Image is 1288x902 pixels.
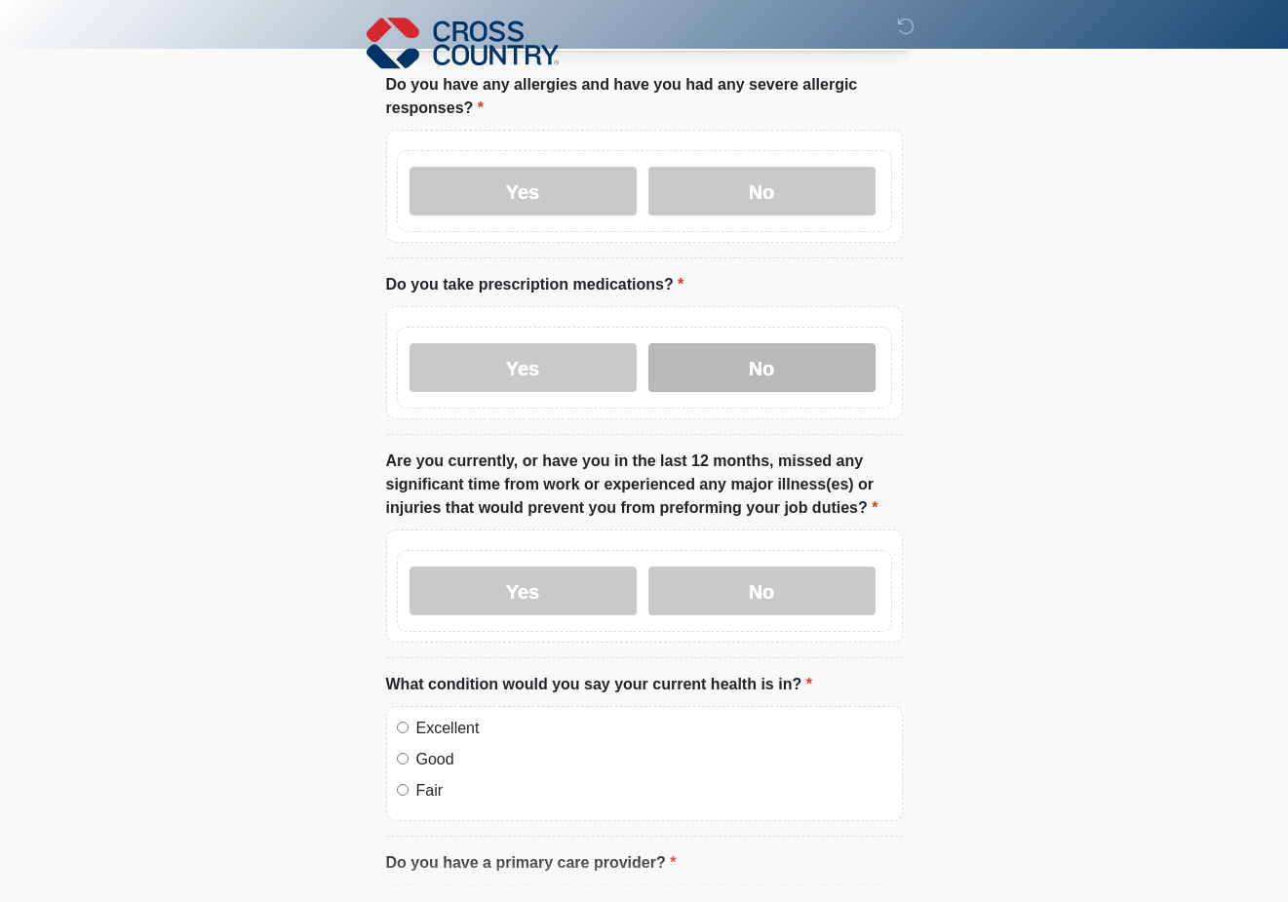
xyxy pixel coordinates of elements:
[410,167,637,216] label: Yes
[386,673,812,696] label: What condition would you say your current health is in?
[367,15,560,71] img: Cross Country Logo
[416,779,892,803] label: Fair
[386,450,903,520] label: Are you currently, or have you in the last 12 months, missed any significant time from work or ex...
[648,567,876,615] label: No
[410,567,637,615] label: Yes
[397,753,409,765] input: Good
[410,343,637,392] label: Yes
[386,73,903,120] label: Do you have any allergies and have you had any severe allergic responses?
[416,717,892,740] label: Excellent
[416,748,892,771] label: Good
[386,273,684,296] label: Do you take prescription medications?
[648,343,876,392] label: No
[397,784,409,796] input: Fair
[386,851,677,875] label: Do you have a primary care provider?
[397,722,409,733] input: Excellent
[648,167,876,216] label: No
